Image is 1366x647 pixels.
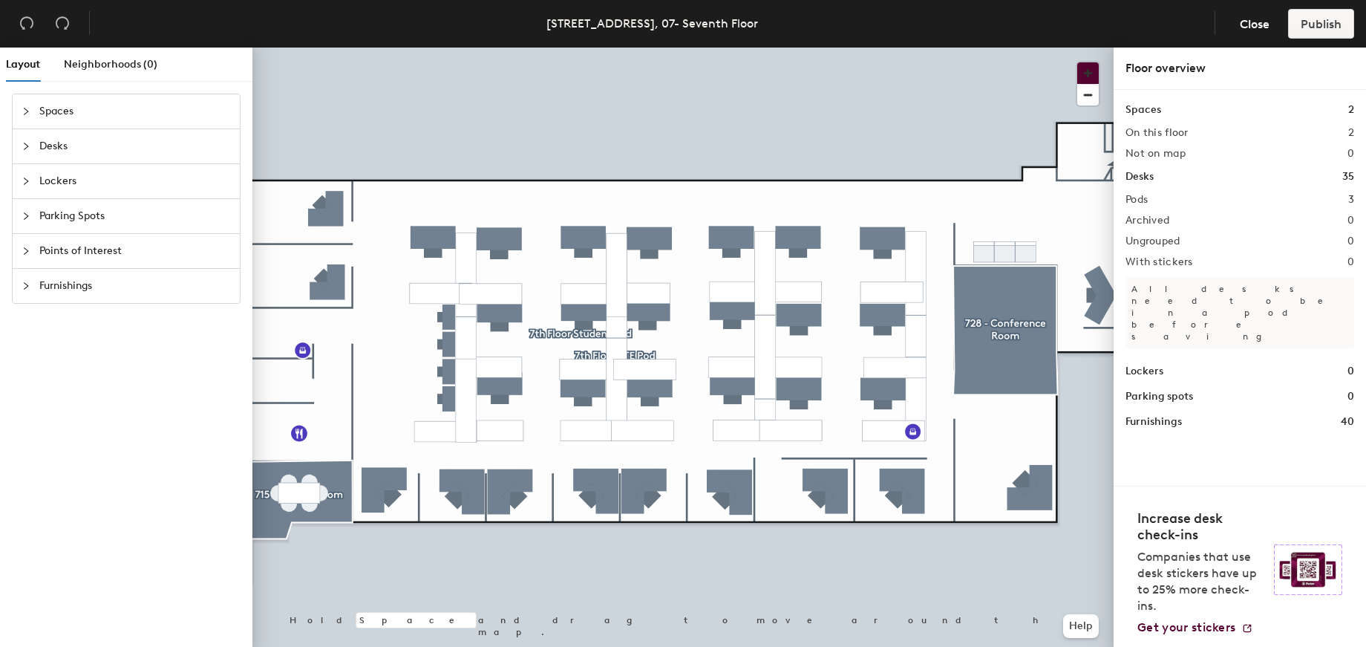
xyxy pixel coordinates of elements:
span: collapsed [22,107,30,116]
span: Layout [6,58,40,71]
img: Sticker logo [1274,544,1342,595]
h2: Ungrouped [1125,235,1180,247]
h2: 0 [1347,148,1354,160]
p: All desks need to be in a pod before saving [1125,277,1354,348]
button: Help [1063,614,1099,638]
span: Spaces [39,94,231,129]
span: collapsed [22,282,30,290]
h2: 0 [1347,256,1354,268]
h2: Archived [1125,215,1169,227]
span: Neighborhoods (0) [64,58,157,71]
span: Points of Interest [39,234,231,268]
h1: 35 [1342,169,1354,185]
span: Furnishings [39,269,231,303]
span: Parking Spots [39,199,231,233]
h1: Spaces [1125,102,1161,118]
div: Floor overview [1125,59,1354,77]
h1: Furnishings [1125,414,1182,430]
h1: 40 [1341,414,1354,430]
span: Lockers [39,164,231,198]
span: Desks [39,129,231,163]
h2: 3 [1348,194,1354,206]
h1: 0 [1347,388,1354,405]
h1: Desks [1125,169,1154,185]
span: Close [1240,17,1269,31]
h2: 0 [1347,235,1354,247]
h2: 2 [1348,127,1354,139]
span: collapsed [22,177,30,186]
h1: 2 [1348,102,1354,118]
span: Get your stickers [1137,620,1235,634]
div: [STREET_ADDRESS], 07- Seventh Floor [546,14,758,33]
h2: On this floor [1125,127,1189,139]
h4: Increase desk check-ins [1137,510,1265,543]
h2: With stickers [1125,256,1193,268]
h1: Parking spots [1125,388,1193,405]
a: Get your stickers [1137,620,1253,635]
h2: 0 [1347,215,1354,227]
h2: Not on map [1125,148,1186,160]
p: Companies that use desk stickers have up to 25% more check-ins. [1137,549,1265,614]
h2: Pods [1125,194,1148,206]
h1: 0 [1347,363,1354,380]
button: Redo (⌘ + ⇧ + Z) [48,9,77,39]
button: Publish [1288,9,1354,39]
h1: Lockers [1125,363,1163,380]
button: Close [1227,9,1282,39]
span: collapsed [22,142,30,151]
span: redo [55,16,70,30]
span: collapsed [22,247,30,256]
button: Undo (⌘ + Z) [12,9,42,39]
span: collapsed [22,212,30,221]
